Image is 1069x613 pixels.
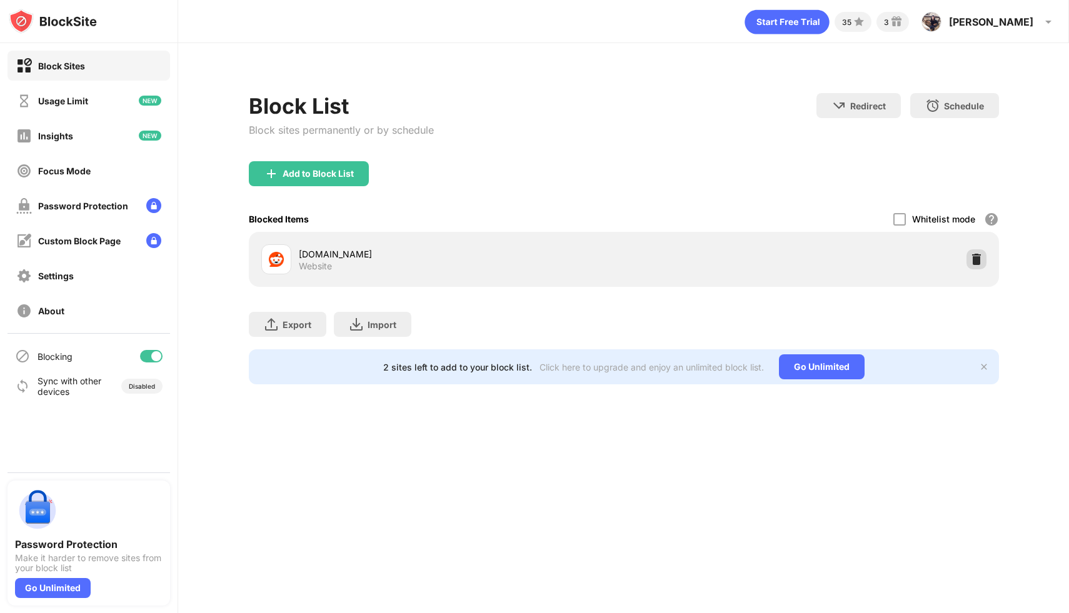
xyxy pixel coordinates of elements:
[15,553,163,573] div: Make it harder to remove sites from your block list
[368,319,396,330] div: Import
[912,214,975,224] div: Whitelist mode
[38,131,73,141] div: Insights
[16,233,32,249] img: customize-block-page-off.svg
[383,362,532,372] div: 2 sites left to add to your block list.
[38,166,91,176] div: Focus Mode
[9,9,97,34] img: logo-blocksite.svg
[269,252,284,267] img: favicons
[851,14,866,29] img: points-small.svg
[949,16,1033,28] div: [PERSON_NAME]
[15,349,30,364] img: blocking-icon.svg
[921,12,941,32] img: ACg8ocJ6QiyktypjJy3T0rGPaNu6r0DgXn_rVOm5MFDXTaNCJyv-bmk=s96-c
[129,382,155,390] div: Disabled
[16,128,32,144] img: insights-off.svg
[15,578,91,598] div: Go Unlimited
[38,236,121,246] div: Custom Block Page
[944,101,984,111] div: Schedule
[779,354,865,379] div: Go Unlimited
[15,538,163,551] div: Password Protection
[249,124,434,136] div: Block sites permanently or by schedule
[139,131,161,141] img: new-icon.svg
[16,198,32,214] img: password-protection-off.svg
[299,261,332,272] div: Website
[38,306,64,316] div: About
[884,17,889,27] div: 3
[38,201,128,211] div: Password Protection
[38,351,73,362] div: Blocking
[889,14,904,29] img: reward-small.svg
[146,198,161,213] img: lock-menu.svg
[283,169,354,179] div: Add to Block List
[16,268,32,284] img: settings-off.svg
[38,376,102,397] div: Sync with other devices
[38,61,85,71] div: Block Sites
[15,379,30,394] img: sync-icon.svg
[139,96,161,106] img: new-icon.svg
[16,303,32,319] img: about-off.svg
[842,17,851,27] div: 35
[16,58,32,74] img: block-on.svg
[979,362,989,372] img: x-button.svg
[299,247,624,261] div: [DOMAIN_NAME]
[16,163,32,179] img: focus-off.svg
[249,93,434,119] div: Block List
[146,233,161,248] img: lock-menu.svg
[249,214,309,224] div: Blocked Items
[15,488,60,533] img: push-password-protection.svg
[283,319,311,330] div: Export
[850,101,886,111] div: Redirect
[16,93,32,109] img: time-usage-off.svg
[745,9,830,34] div: animation
[540,362,764,372] div: Click here to upgrade and enjoy an unlimited block list.
[38,96,88,106] div: Usage Limit
[38,271,74,281] div: Settings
